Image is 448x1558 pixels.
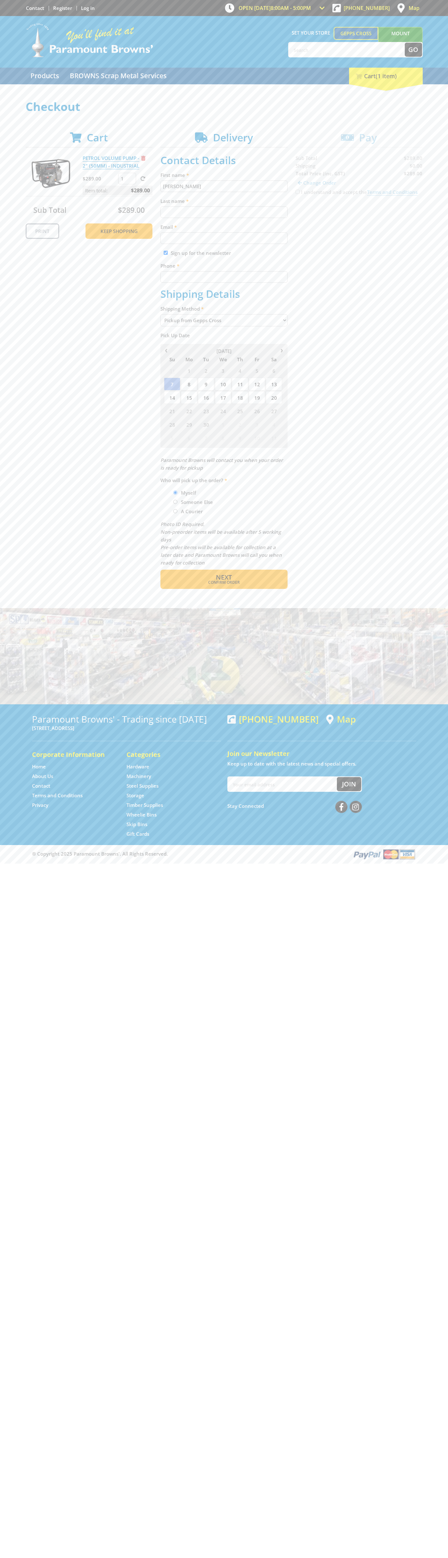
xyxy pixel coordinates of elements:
span: 9 [232,431,248,444]
input: Please select who will pick up the order. [173,500,177,504]
span: $289.00 [118,205,145,215]
h3: Paramount Browns' - Trading since [DATE] [32,714,221,724]
label: Myself [179,487,198,498]
span: Sub Total [33,205,66,215]
a: Go to the Hardware page [126,763,149,770]
a: Go to the Steel Supplies page [126,783,159,789]
span: 20 [266,391,282,404]
a: Go to the Contact page [26,5,44,11]
input: Please enter your email address. [160,232,288,244]
h1: Checkout [26,100,423,113]
input: Please select who will pick up the order. [173,490,177,495]
span: Cart [87,130,108,144]
select: Please select a shipping method. [160,314,288,326]
span: (1 item) [376,72,397,80]
span: Delivery [213,130,253,144]
a: Mount [PERSON_NAME] [378,27,423,51]
span: OPEN [DATE] [239,4,311,12]
span: Fr [249,355,265,364]
span: 10 [249,431,265,444]
span: 3 [249,418,265,431]
span: 26 [249,405,265,417]
span: Su [164,355,180,364]
input: Search [289,43,405,57]
a: Log in [81,5,95,11]
a: Go to the Wheelie Bins page [126,811,157,818]
span: Tu [198,355,214,364]
h5: Categories [126,750,208,759]
span: 22 [181,405,197,417]
img: PETROL VOLUME PUMP - 2" (50MM) - INDUSTRIAL [32,154,70,193]
span: 25 [232,405,248,417]
span: 1 [215,418,231,431]
span: 30 [198,418,214,431]
span: 31 [164,364,180,377]
label: Shipping Method [160,305,288,313]
a: Go to the Timber Supplies page [126,802,163,808]
label: Email [160,223,288,231]
a: Go to the Terms and Conditions page [32,792,83,799]
span: 15 [181,391,197,404]
span: We [215,355,231,364]
input: Please enter your first name. [160,180,288,192]
a: Go to the About Us page [32,773,53,780]
label: Someone Else [179,497,215,507]
span: 7 [198,431,214,444]
span: 5 [164,431,180,444]
span: 21 [164,405,180,417]
div: ® Copyright 2025 Paramount Browns'. All Rights Reserved. [26,848,423,860]
label: Phone [160,262,288,270]
label: Sign up for the newsletter [171,250,231,256]
img: Paramount Browns' [26,22,154,58]
span: 8:00am - 5:00pm [271,4,311,12]
span: 9 [198,378,214,390]
p: [STREET_ADDRESS] [32,724,221,732]
a: PETROL VOLUME PUMP - 2" (50MM) - INDUSTRIAL [83,155,139,169]
button: Next Confirm order [160,570,288,589]
label: A Courier [179,506,205,517]
h2: Shipping Details [160,288,288,300]
span: 7 [164,378,180,390]
h2: Contact Details [160,154,288,166]
span: 29 [181,418,197,431]
label: Last name [160,197,288,205]
div: Cart [349,68,423,84]
span: Next [216,573,232,582]
a: Print [26,223,59,239]
input: Your email address [228,777,337,791]
label: Pick Up Date [160,331,288,339]
label: First name [160,171,288,179]
span: 24 [215,405,231,417]
span: 28 [164,418,180,431]
span: [DATE] [216,348,232,354]
em: Photo ID Required. Non-preorder items will be available after 5 working days Pre-order items will... [160,521,282,566]
span: 2 [198,364,214,377]
span: 19 [249,391,265,404]
a: Go to the Machinery page [126,773,151,780]
a: Go to the Gift Cards page [126,831,149,837]
span: Confirm order [174,581,274,584]
input: Please enter your last name. [160,206,288,218]
span: 4 [266,418,282,431]
span: Mo [181,355,197,364]
span: 13 [266,378,282,390]
span: Set your store [288,27,334,38]
a: View a map of Gepps Cross location [326,714,356,725]
span: Th [232,355,248,364]
span: 14 [164,391,180,404]
a: Keep Shopping [86,223,152,239]
p: Keep up to date with the latest news and special offers. [227,760,416,767]
input: Please enter your telephone number. [160,271,288,283]
span: 16 [198,391,214,404]
span: 4 [232,364,248,377]
a: Gepps Cross [334,27,378,40]
a: Go to the Contact page [32,783,50,789]
img: PayPal, Mastercard, Visa accepted [352,848,416,860]
input: Please select who will pick up the order. [173,509,177,513]
span: Sa [266,355,282,364]
span: 18 [232,391,248,404]
span: $289.00 [131,186,150,195]
a: Go to the Home page [32,763,46,770]
span: 11 [232,378,248,390]
a: Go to the BROWNS Scrap Metal Services page [65,68,171,84]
